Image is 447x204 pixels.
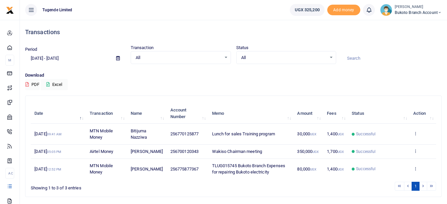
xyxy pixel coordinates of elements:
a: Add money [327,7,360,12]
span: [DATE] [34,131,62,136]
small: UGX [337,168,344,171]
img: profile-user [380,4,392,16]
small: [PERSON_NAME] [395,4,442,10]
span: 256700120343 [170,149,199,154]
li: Toup your wallet [327,5,360,16]
span: All [136,54,221,61]
span: 80,000 [297,167,316,171]
small: 09:41 AM [47,132,62,136]
span: Airtel Money [90,149,113,154]
span: 256775877367 [170,167,199,171]
th: Date: activate to sort column descending [31,103,86,124]
span: Tugende Limited [40,7,75,13]
span: [DATE] [34,149,61,154]
small: 12:52 PM [47,168,62,171]
span: 30,000 [297,131,316,136]
span: Add money [327,5,360,16]
span: [PERSON_NAME] [131,149,163,154]
p: Download [25,72,442,79]
li: Wallet ballance [287,4,327,16]
span: Successful [356,166,376,172]
span: Wakiso Chairman meeting [212,149,262,154]
span: Lunch for sales Training program [212,131,275,136]
input: select period [25,53,111,64]
li: M [5,55,14,66]
span: MTN Mobile Money [90,163,113,175]
label: Status [236,44,249,51]
th: Account Number: activate to sort column ascending [167,103,208,124]
span: TLUG015745 Bukoto Branch Expenses for repairing Bukoto electricity [212,163,285,175]
small: UGX [312,150,319,154]
th: Amount: activate to sort column ascending [293,103,323,124]
a: profile-user [PERSON_NAME] Bukoto Branch account [380,4,442,16]
span: Successful [356,149,376,155]
img: logo-small [6,6,14,14]
span: 256770125877 [170,131,199,136]
small: UGX [310,168,316,171]
small: UGX [337,150,344,154]
a: logo-small logo-large logo-large [6,7,14,12]
span: Bitijuma Nazziwa [131,128,147,140]
th: Transaction: activate to sort column ascending [86,103,127,124]
span: 1,400 [327,167,344,171]
a: 1 [412,182,420,191]
th: Name: activate to sort column ascending [127,103,167,124]
label: Period [25,46,37,53]
input: Search [341,53,442,64]
span: [PERSON_NAME] [131,167,163,171]
span: [DATE] [34,167,61,171]
span: 350,000 [297,149,319,154]
label: Transaction [131,44,154,51]
th: Action: activate to sort column ascending [410,103,436,124]
small: 05:05 PM [47,150,62,154]
th: Fees: activate to sort column ascending [323,103,348,124]
h4: Transactions [25,29,442,36]
span: 1,400 [327,131,344,136]
span: Successful [356,131,376,137]
th: Memo: activate to sort column ascending [208,103,294,124]
div: Showing 1 to 3 of 3 entries [31,181,197,191]
small: UGX [310,132,316,136]
li: Ac [5,168,14,179]
span: 1,700 [327,149,344,154]
span: UGX 325,200 [295,7,320,13]
th: Status: activate to sort column ascending [348,103,410,124]
span: MTN Mobile Money [90,128,113,140]
button: PDF [25,79,40,90]
span: All [241,54,327,61]
span: Bukoto Branch account [395,10,442,16]
a: UGX 325,200 [290,4,325,16]
button: Excel [41,79,68,90]
small: UGX [337,132,344,136]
